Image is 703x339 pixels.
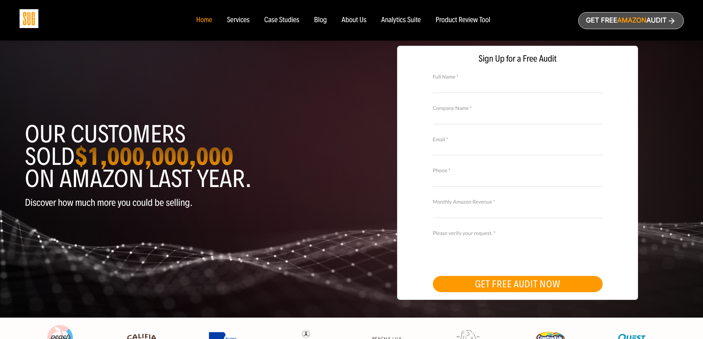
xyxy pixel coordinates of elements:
img: Sug [20,9,38,28]
span: Amazon [617,17,646,24]
label: Full Name * [433,73,603,81]
a: Product Review Tool [435,16,490,24]
input: Monthly Amazon Revenue * [433,205,603,218]
input: Contact Number * [433,174,603,187]
input: Full Name * [433,80,603,93]
span: Sign Up for a Free Audit [405,53,630,64]
a: Blog [314,16,327,24]
a: Get freeAmazonAudit [578,12,684,29]
button: GET FREE AUDIT NOW [433,276,603,292]
a: Analytics Suite [381,16,421,24]
label: Monthly Amazon Revenue * [433,198,603,206]
h1: Our customers sold on Amazon last year. [25,123,346,190]
iframe: reCAPTCHA [433,236,545,265]
a: Home [196,16,212,24]
input: Email * [433,142,603,155]
input: Company Name * [433,111,603,124]
label: Email * [433,135,603,143]
a: About Us [342,16,367,24]
a: Case Studies [264,16,299,24]
label: Company Name * [433,104,603,112]
strong: $1,000,000,000 [75,141,233,172]
p: Discover how much more you could be selling. [25,197,346,208]
label: Please verify your request. * [433,229,603,237]
label: Phone * [433,166,603,174]
a: Services [227,16,249,24]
